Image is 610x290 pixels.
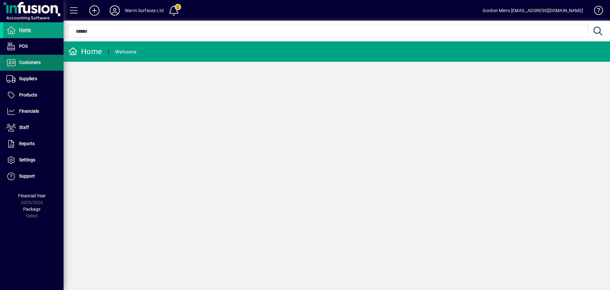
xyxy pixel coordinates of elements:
span: Settings [19,157,35,162]
div: Welcome [115,47,136,57]
button: Profile [105,5,125,16]
a: Support [3,168,64,184]
a: Products [3,87,64,103]
a: Settings [3,152,64,168]
a: Knowledge Base [589,1,602,22]
span: Reports [19,141,35,146]
a: POS [3,39,64,54]
span: Financials [19,109,39,114]
a: Financials [3,103,64,119]
a: Customers [3,55,64,71]
span: POS [19,44,28,49]
span: Support [19,173,35,179]
span: Package [23,207,40,212]
a: Reports [3,136,64,152]
span: Suppliers [19,76,37,81]
span: Staff [19,125,29,130]
div: Warm Surfaces Ltd [125,5,164,16]
span: Home [19,27,31,32]
button: Add [84,5,105,16]
a: Staff [3,120,64,136]
div: Home [68,46,102,57]
div: Gordon Miers [EMAIL_ADDRESS][DOMAIN_NAME] [483,5,583,16]
span: Products [19,92,37,97]
span: Financial Year [18,193,46,198]
span: Customers [19,60,41,65]
a: Suppliers [3,71,64,87]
